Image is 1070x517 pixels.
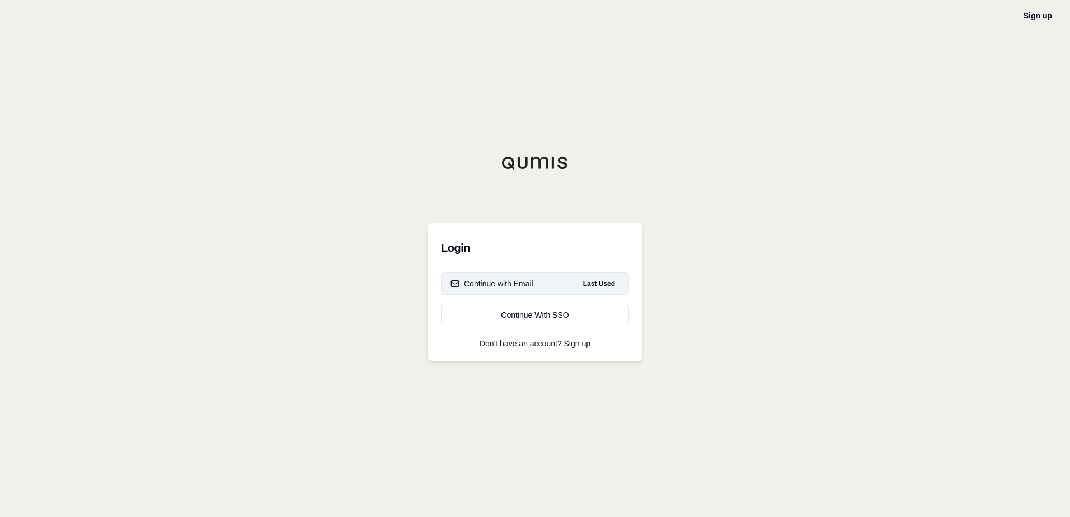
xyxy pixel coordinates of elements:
[579,277,620,290] span: Last Used
[450,278,533,289] div: Continue with Email
[441,272,629,295] button: Continue with EmailLast Used
[501,156,569,170] img: Qumis
[441,237,629,259] h3: Login
[441,304,629,326] a: Continue With SSO
[450,309,620,321] div: Continue With SSO
[1024,11,1052,20] a: Sign up
[441,340,629,347] p: Don't have an account?
[564,339,590,348] a: Sign up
